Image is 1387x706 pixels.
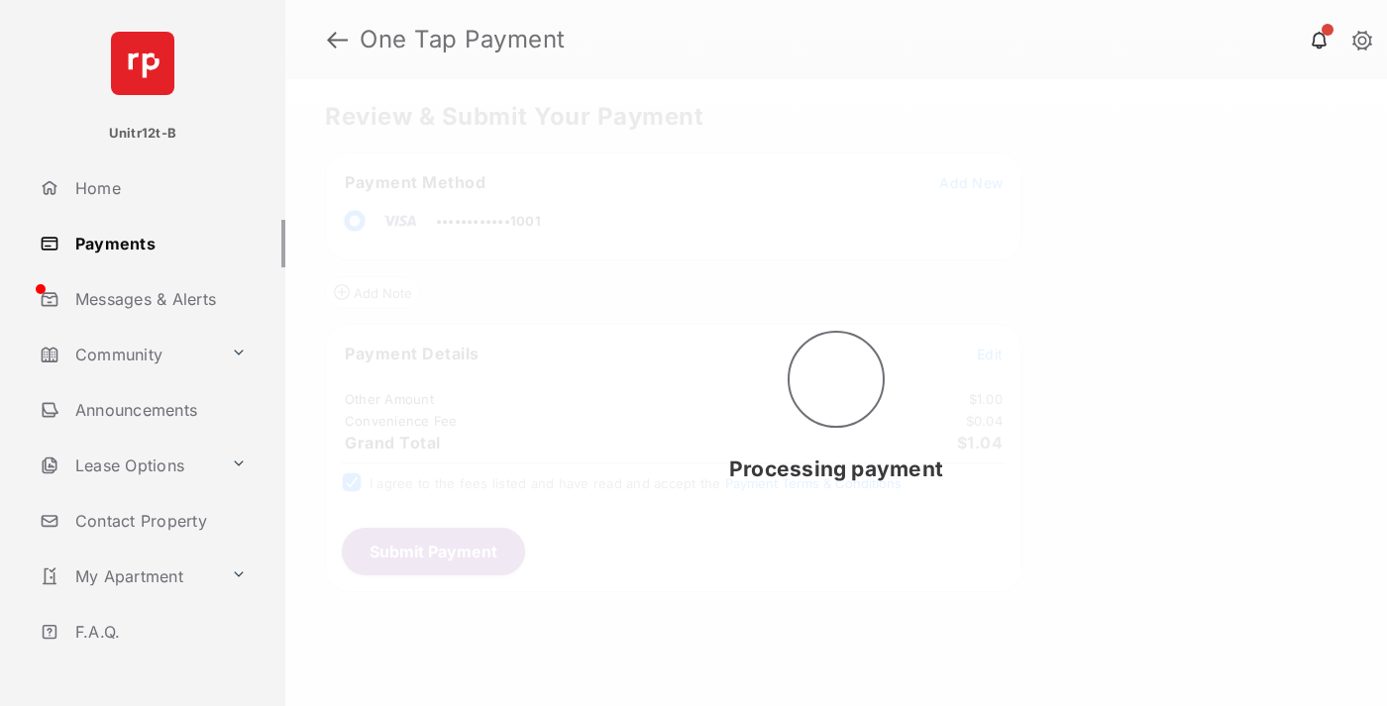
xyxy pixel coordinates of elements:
[32,164,285,212] a: Home
[32,275,285,323] a: Messages & Alerts
[109,124,176,144] p: Unitr12t-B
[32,220,285,267] a: Payments
[32,553,223,600] a: My Apartment
[32,497,285,545] a: Contact Property
[32,608,285,656] a: F.A.Q.
[32,331,223,378] a: Community
[32,442,223,489] a: Lease Options
[360,28,566,51] strong: One Tap Payment
[32,386,285,434] a: Announcements
[729,456,943,481] span: Processing payment
[111,32,174,95] img: svg+xml;base64,PHN2ZyB4bWxucz0iaHR0cDovL3d3dy53My5vcmcvMjAwMC9zdmciIHdpZHRoPSI2NCIgaGVpZ2h0PSI2NC...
